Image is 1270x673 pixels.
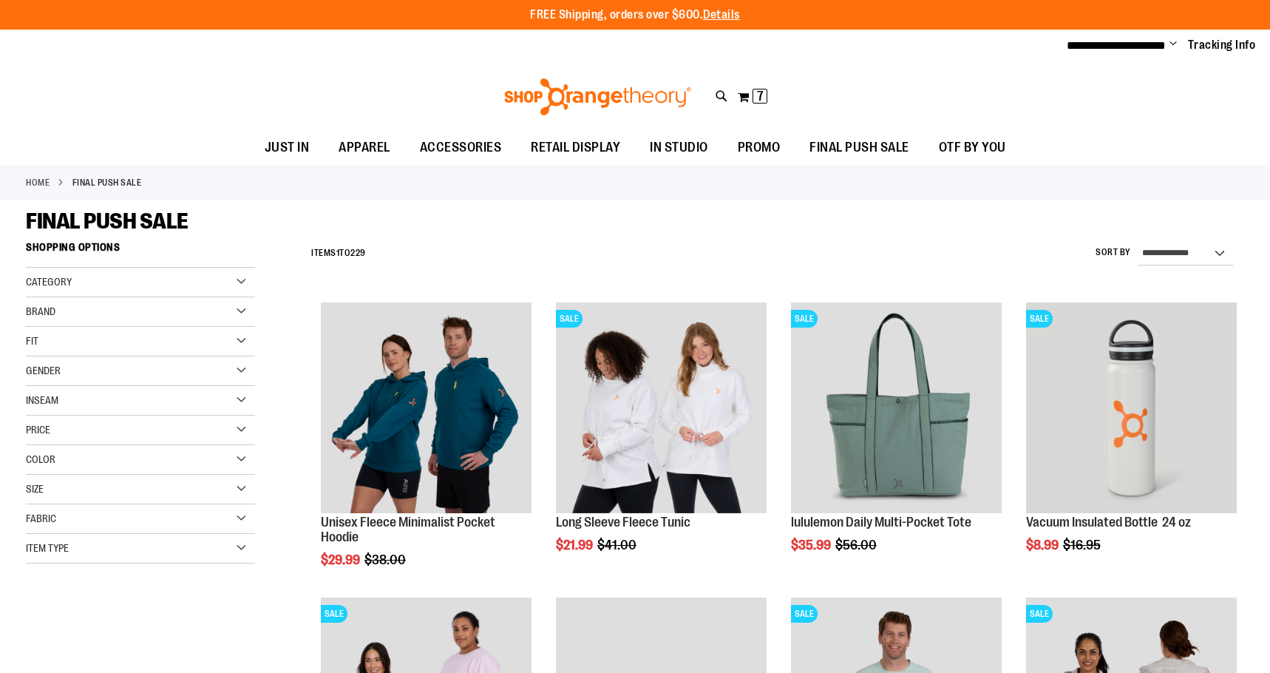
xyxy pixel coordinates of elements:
[791,310,818,328] span: SALE
[556,310,583,328] span: SALE
[723,131,795,165] a: PROMO
[26,453,55,465] span: Color
[26,424,50,436] span: Price
[321,605,347,623] span: SALE
[791,302,1002,513] img: lululemon Daily Multi-Pocket Tote
[809,131,909,164] span: FINAL PUSH SALE
[1063,538,1103,552] span: $16.95
[757,89,764,104] span: 7
[26,542,69,554] span: Item Type
[26,176,50,189] a: Home
[1026,515,1191,530] a: Vacuum Insulated Bottle 24 oz
[405,131,517,165] a: ACCESSORIES
[364,552,408,567] span: $38.00
[556,515,690,530] a: Long Sleeve Fleece Tunic
[321,302,532,515] a: Unisex Fleece Minimalist Pocket Hoodie
[650,131,708,164] span: IN STUDIO
[531,131,620,164] span: RETAIL DISPLAY
[26,209,189,234] span: FINAL PUSH SALE
[784,295,1009,590] div: product
[703,8,740,21] a: Details
[311,242,366,265] h2: Items to
[516,131,635,165] a: RETAIL DISPLAY
[924,131,1021,165] a: OTF BY YOU
[597,538,639,552] span: $41.00
[26,335,38,347] span: Fit
[791,605,818,623] span: SALE
[549,295,774,590] div: product
[336,248,340,258] span: 1
[556,538,595,552] span: $21.99
[250,131,325,165] a: JUST IN
[1026,310,1053,328] span: SALE
[1026,302,1237,513] img: Vacuum Insulated Bottle 24 oz
[1169,38,1177,53] button: Account menu
[321,302,532,513] img: Unisex Fleece Minimalist Pocket Hoodie
[1019,295,1244,590] div: product
[26,483,44,495] span: Size
[791,538,833,552] span: $35.99
[26,234,255,268] strong: Shopping Options
[738,131,781,164] span: PROMO
[72,176,142,189] strong: FINAL PUSH SALE
[420,131,502,164] span: ACCESSORIES
[321,552,362,567] span: $29.99
[1026,605,1053,623] span: SALE
[339,131,390,164] span: APPAREL
[939,131,1006,164] span: OTF BY YOU
[556,302,767,515] a: Product image for Fleece Long SleeveSALE
[795,131,924,164] a: FINAL PUSH SALE
[1096,246,1131,259] label: Sort By
[635,131,723,165] a: IN STUDIO
[791,302,1002,515] a: lululemon Daily Multi-Pocket ToteSALE
[1026,538,1061,552] span: $8.99
[321,515,495,544] a: Unisex Fleece Minimalist Pocket Hoodie
[556,302,767,513] img: Product image for Fleece Long Sleeve
[265,131,310,164] span: JUST IN
[791,515,971,530] a: lululemon Daily Multi-Pocket Tote
[26,305,55,317] span: Brand
[313,295,539,605] div: product
[1188,37,1256,53] a: Tracking Info
[324,131,405,165] a: APPAREL
[26,276,72,288] span: Category
[26,513,56,524] span: Fabric
[26,394,58,406] span: Inseam
[350,248,366,258] span: 229
[835,538,879,552] span: $56.00
[1026,302,1237,515] a: Vacuum Insulated Bottle 24 ozSALE
[530,7,740,24] p: FREE Shipping, orders over $600.
[26,365,61,376] span: Gender
[502,78,693,115] img: Shop Orangetheory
